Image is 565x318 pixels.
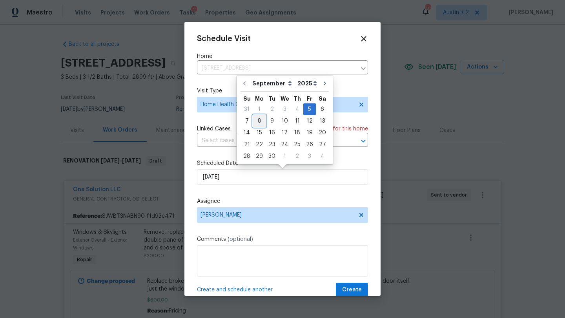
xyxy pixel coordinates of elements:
[241,139,253,150] div: 21
[266,103,278,115] div: Tue Sep 02 2025
[316,139,329,150] div: 27
[266,151,278,162] div: 30
[303,103,316,115] div: Fri Sep 05 2025
[241,151,253,162] div: 28
[303,127,316,138] div: 19
[316,127,329,138] div: 20
[200,101,353,108] span: Home Health Checkup
[197,125,231,133] span: Linked Cases
[243,96,251,101] abbr: Sunday
[278,104,291,115] div: 3
[197,87,368,95] label: Visit Type
[278,116,291,126] div: 10
[197,197,368,205] label: Assignee
[253,115,266,127] div: Mon Sep 08 2025
[278,139,291,150] div: Wed Sep 24 2025
[278,150,291,162] div: Wed Oct 01 2025
[291,116,303,126] div: 11
[228,237,253,242] span: (optional)
[316,103,329,115] div: Sat Sep 06 2025
[241,127,253,139] div: Sun Sep 14 2025
[253,139,266,150] div: 22
[342,285,362,295] span: Create
[241,115,253,127] div: Sun Sep 07 2025
[291,104,303,115] div: 4
[266,139,278,150] div: Tue Sep 23 2025
[241,104,253,115] div: 31
[253,104,266,115] div: 1
[241,103,253,115] div: Sun Aug 31 2025
[266,150,278,162] div: Tue Sep 30 2025
[266,115,278,127] div: Tue Sep 09 2025
[303,150,316,162] div: Fri Oct 03 2025
[319,76,331,91] button: Go to next month
[303,115,316,127] div: Fri Sep 12 2025
[278,103,291,115] div: Wed Sep 03 2025
[291,150,303,162] div: Thu Oct 02 2025
[197,286,273,294] span: Create and schedule another
[197,235,368,243] label: Comments
[303,139,316,150] div: 26
[278,127,291,139] div: Wed Sep 17 2025
[303,127,316,139] div: Fri Sep 19 2025
[303,139,316,150] div: Fri Sep 26 2025
[358,136,369,146] button: Open
[278,151,291,162] div: 1
[266,139,278,150] div: 23
[266,127,278,138] div: 16
[291,127,303,138] div: 18
[319,96,326,101] abbr: Saturday
[295,78,319,89] select: Year
[291,151,303,162] div: 2
[281,96,289,101] abbr: Wednesday
[291,139,303,150] div: 25
[197,52,368,60] label: Home
[316,139,329,150] div: Sat Sep 27 2025
[303,151,316,162] div: 3
[303,104,316,115] div: 5
[303,116,316,126] div: 12
[278,127,291,138] div: 17
[241,116,253,126] div: 7
[359,34,368,43] span: Close
[253,150,266,162] div: Mon Sep 29 2025
[307,96,312,101] abbr: Friday
[291,139,303,150] div: Thu Sep 25 2025
[316,104,329,115] div: 6
[316,115,329,127] div: Sat Sep 13 2025
[278,115,291,127] div: Wed Sep 10 2025
[266,127,278,139] div: Tue Sep 16 2025
[291,127,303,139] div: Thu Sep 18 2025
[278,139,291,150] div: 24
[197,62,356,74] input: Enter in an address
[197,169,368,185] input: M/D/YYYY
[241,150,253,162] div: Sun Sep 28 2025
[253,127,266,138] div: 15
[197,35,251,43] span: Schedule Visit
[268,96,275,101] abbr: Tuesday
[250,78,295,89] select: Month
[293,96,301,101] abbr: Thursday
[253,116,266,126] div: 8
[336,283,368,297] button: Create
[253,139,266,150] div: Mon Sep 22 2025
[291,115,303,127] div: Thu Sep 11 2025
[253,151,266,162] div: 29
[197,135,346,147] input: Select cases
[316,151,329,162] div: 4
[316,150,329,162] div: Sat Oct 04 2025
[266,104,278,115] div: 2
[241,139,253,150] div: Sun Sep 21 2025
[200,212,354,218] span: [PERSON_NAME]
[291,103,303,115] div: Thu Sep 04 2025
[253,103,266,115] div: Mon Sep 01 2025
[266,116,278,126] div: 9
[316,116,329,126] div: 13
[253,127,266,139] div: Mon Sep 15 2025
[197,159,368,167] label: Scheduled Date
[255,96,264,101] abbr: Monday
[241,127,253,138] div: 14
[239,76,250,91] button: Go to previous month
[316,127,329,139] div: Sat Sep 20 2025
